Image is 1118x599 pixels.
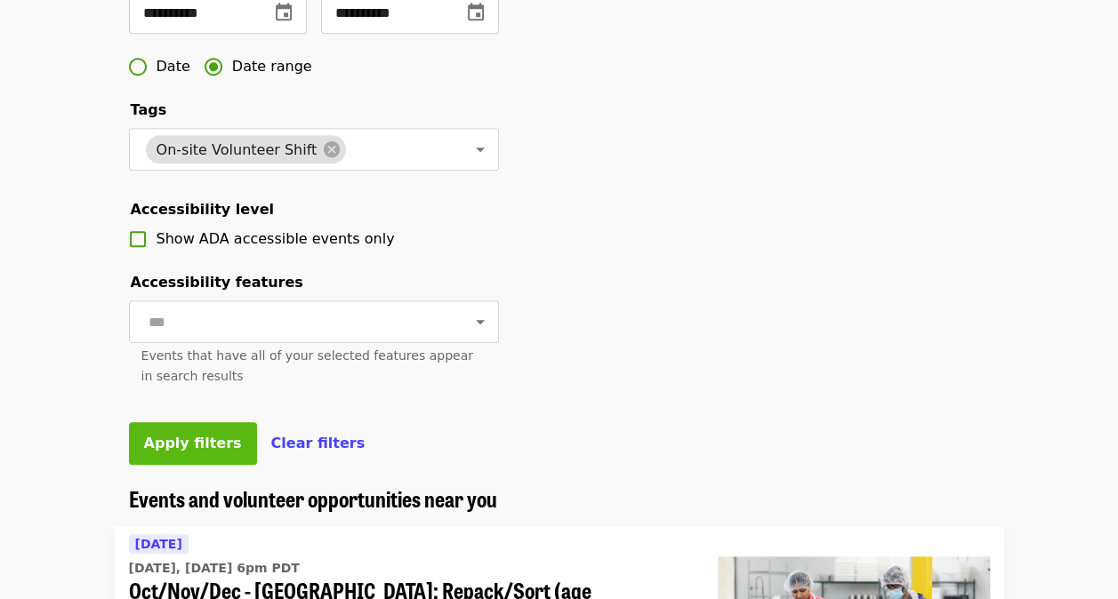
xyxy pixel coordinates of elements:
span: Events and volunteer opportunities near you [129,483,497,514]
div: On-site Volunteer Shift [146,135,347,164]
button: Apply filters [129,422,257,465]
span: Tags [131,101,167,118]
button: Clear filters [271,433,366,454]
span: Apply filters [144,435,242,451]
span: Clear filters [271,435,366,451]
span: Show ADA accessible events only [157,230,395,247]
button: Open [468,309,493,334]
span: On-site Volunteer Shift [146,141,328,158]
span: Accessibility level [131,201,274,218]
span: [DATE] [135,537,182,551]
span: Events that have all of your selected features appear in search results [141,348,473,383]
span: Accessibility features [131,274,303,291]
span: Date range [232,56,312,77]
span: Date [157,56,190,77]
button: Open [468,137,493,162]
time: [DATE], [DATE] 6pm PDT [129,559,300,578]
